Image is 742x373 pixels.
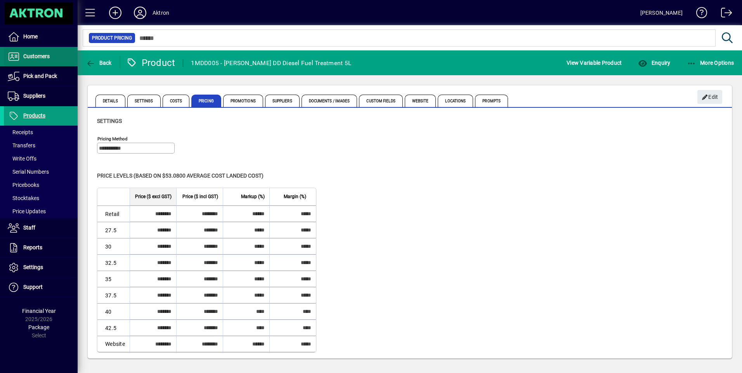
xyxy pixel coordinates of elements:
[8,195,39,201] span: Stocktakes
[84,56,114,70] button: Back
[97,319,130,336] td: 42.5
[163,95,190,107] span: Costs
[97,118,122,124] span: Settings
[182,192,218,201] span: Price ($ incl GST)
[687,60,734,66] span: More Options
[567,57,622,69] span: View Variable Product
[4,126,78,139] a: Receipts
[241,192,265,201] span: Markup (%)
[8,169,49,175] span: Serial Numbers
[640,7,683,19] div: [PERSON_NAME]
[97,222,130,238] td: 27.5
[4,258,78,277] a: Settings
[23,284,43,290] span: Support
[697,90,722,104] button: Edit
[97,287,130,303] td: 37.5
[4,192,78,205] a: Stocktakes
[638,60,670,66] span: Enquiry
[97,173,264,179] span: Price levels (based on $53.0800 Average cost landed cost)
[4,47,78,66] a: Customers
[4,86,78,106] a: Suppliers
[284,192,306,201] span: Margin (%)
[4,139,78,152] a: Transfers
[565,56,624,70] button: View Variable Product
[8,208,46,214] span: Price Updates
[23,73,57,79] span: Pick and Pack
[191,95,221,107] span: Pricing
[153,7,169,19] div: Aktron
[8,155,36,162] span: Write Offs
[97,336,130,352] td: Website
[86,60,112,66] span: Back
[23,33,38,40] span: Home
[4,278,78,297] a: Support
[636,56,672,70] button: Enquiry
[4,205,78,218] a: Price Updates
[715,2,732,27] a: Logout
[97,303,130,319] td: 40
[475,95,508,107] span: Prompts
[191,57,351,69] div: 1MDD005 - [PERSON_NAME] DD Diesel Fuel Treatment 5L
[128,6,153,20] button: Profile
[23,112,45,119] span: Products
[22,308,56,314] span: Financial Year
[8,142,35,149] span: Transfers
[28,324,49,330] span: Package
[4,165,78,178] a: Serial Numbers
[302,95,357,107] span: Documents / Images
[97,254,130,271] td: 32.5
[23,93,45,99] span: Suppliers
[92,34,132,42] span: Product Pricing
[265,95,300,107] span: Suppliers
[223,95,263,107] span: Promotions
[135,192,172,201] span: Price ($ excl GST)
[4,178,78,192] a: Pricebooks
[4,27,78,47] a: Home
[97,238,130,254] td: 30
[8,182,39,188] span: Pricebooks
[97,136,128,142] mat-label: Pricing method
[23,224,35,231] span: Staff
[685,56,736,70] button: More Options
[4,152,78,165] a: Write Offs
[702,91,718,104] span: Edit
[95,95,125,107] span: Details
[78,56,120,70] app-page-header-button: Back
[4,238,78,257] a: Reports
[438,95,473,107] span: Locations
[103,6,128,20] button: Add
[23,244,42,250] span: Reports
[126,57,175,69] div: Product
[405,95,436,107] span: Website
[8,129,33,135] span: Receipts
[4,67,78,86] a: Pick and Pack
[359,95,402,107] span: Custom Fields
[23,264,43,270] span: Settings
[4,218,78,238] a: Staff
[23,53,50,59] span: Customers
[127,95,161,107] span: Settings
[97,205,130,222] td: Retail
[97,271,130,287] td: 35
[690,2,707,27] a: Knowledge Base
